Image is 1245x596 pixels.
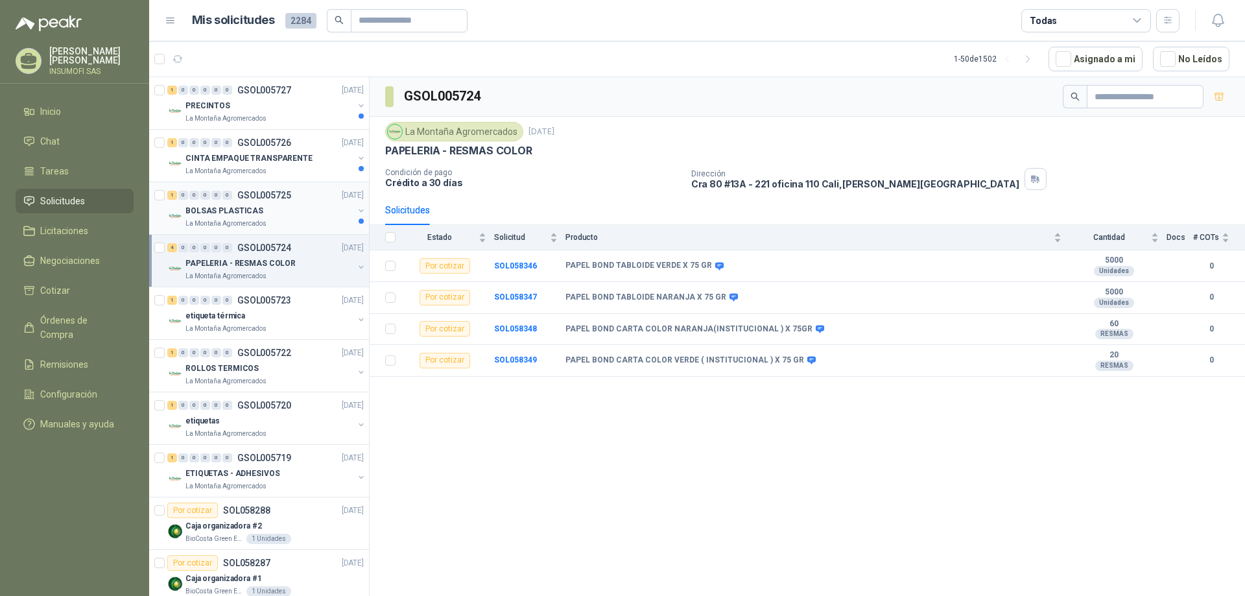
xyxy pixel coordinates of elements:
[222,86,232,95] div: 0
[211,348,221,357] div: 0
[185,271,267,281] p: La Montaña Agromercados
[494,225,565,250] th: Solicitud
[565,324,812,335] b: PAPEL BOND CARTA COLOR NARANJA(INSTITUCIONAL ) X 75GR
[211,296,221,305] div: 0
[167,398,366,439] a: 1 0 0 0 0 0 GSOL005720[DATE] Company LogoetiquetasLa Montaña Agromercados
[237,86,291,95] p: GSOL005727
[185,152,313,165] p: CINTA EMPAQUE TRANSPARENTE
[494,324,537,333] a: SOL058348
[404,86,482,106] h3: GSOL005724
[40,104,61,119] span: Inicio
[1069,256,1159,266] b: 5000
[342,505,364,517] p: [DATE]
[189,453,199,462] div: 0
[16,278,134,303] a: Cotizar
[185,573,262,585] p: Caja organizadora #1
[16,352,134,377] a: Remisiones
[167,576,183,591] img: Company Logo
[167,555,218,571] div: Por cotizar
[211,191,221,200] div: 0
[167,243,177,252] div: 4
[167,86,177,95] div: 1
[222,191,232,200] div: 0
[954,49,1038,69] div: 1 - 50 de 1502
[167,261,183,276] img: Company Logo
[565,261,712,271] b: PAPEL BOND TABLOIDE VERDE X 75 GR
[1193,291,1229,304] b: 0
[211,401,221,410] div: 0
[200,138,210,147] div: 0
[49,47,134,65] p: [PERSON_NAME] [PERSON_NAME]
[494,261,537,270] b: SOL058346
[185,257,296,270] p: PAPELERIA - RESMAS COLOR
[40,417,114,431] span: Manuales y ayuda
[494,292,537,302] a: SOL058347
[388,125,402,139] img: Company Logo
[1069,225,1167,250] th: Cantidad
[200,86,210,95] div: 0
[1071,92,1080,101] span: search
[342,137,364,149] p: [DATE]
[565,225,1069,250] th: Producto
[1167,225,1193,250] th: Docs
[185,219,267,229] p: La Montaña Agromercados
[185,376,267,387] p: La Montaña Agromercados
[420,290,470,305] div: Por cotizar
[1030,14,1057,28] div: Todas
[211,453,221,462] div: 0
[237,296,291,305] p: GSOL005723
[16,412,134,436] a: Manuales y ayuda
[222,296,232,305] div: 0
[420,321,470,337] div: Por cotizar
[385,177,681,188] p: Crédito a 30 días
[167,191,177,200] div: 1
[178,243,188,252] div: 0
[40,224,88,238] span: Licitaciones
[167,240,366,281] a: 4 0 0 0 0 0 GSOL005724[DATE] Company LogoPAPELERIA - RESMAS COLORLa Montaña Agromercados
[200,296,210,305] div: 0
[200,453,210,462] div: 0
[178,401,188,410] div: 0
[385,203,430,217] div: Solicitudes
[494,355,537,364] a: SOL058349
[691,178,1019,189] p: Cra 80 #13A - 221 oficina 110 Cali , [PERSON_NAME][GEOGRAPHIC_DATA]
[16,382,134,407] a: Configuración
[342,452,364,464] p: [DATE]
[40,194,85,208] span: Solicitudes
[565,233,1051,242] span: Producto
[185,429,267,439] p: La Montaña Agromercados
[1049,47,1143,71] button: Asignado a mi
[149,497,369,550] a: Por cotizarSOL058288[DATE] Company LogoCaja organizadora #2BioCosta Green Energy S.A.S1 Unidades
[185,481,267,492] p: La Montaña Agromercados
[222,348,232,357] div: 0
[167,135,366,176] a: 1 0 0 0 0 0 GSOL005726[DATE] Company LogoCINTA EMPAQUE TRANSPARENTELa Montaña Agromercados
[246,534,291,544] div: 1 Unidades
[222,401,232,410] div: 0
[223,558,270,567] p: SOL058287
[16,308,134,347] a: Órdenes de Compra
[167,208,183,224] img: Company Logo
[167,138,177,147] div: 1
[185,363,259,375] p: ROLLOS TERMICOS
[385,168,681,177] p: Condición de pago
[189,138,199,147] div: 0
[189,191,199,200] div: 0
[178,86,188,95] div: 0
[167,503,218,518] div: Por cotizar
[342,294,364,307] p: [DATE]
[167,156,183,171] img: Company Logo
[167,523,183,539] img: Company Logo
[185,534,244,544] p: BioCosta Green Energy S.A.S
[40,134,60,149] span: Chat
[185,520,262,532] p: Caja organizadora #2
[403,233,476,242] span: Estado
[1069,350,1159,361] b: 20
[178,296,188,305] div: 0
[189,348,199,357] div: 0
[185,113,267,124] p: La Montaña Agromercados
[167,418,183,434] img: Company Logo
[385,122,523,141] div: La Montaña Agromercados
[237,243,291,252] p: GSOL005724
[16,219,134,243] a: Licitaciones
